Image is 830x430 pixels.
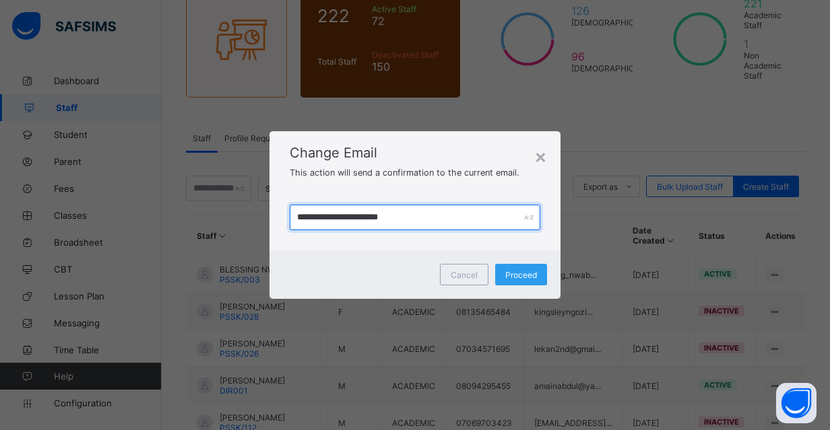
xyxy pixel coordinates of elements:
[505,270,537,280] span: Proceed
[290,168,519,178] span: This action will send a confirmation to the current email.
[451,270,478,280] span: Cancel
[534,145,547,168] div: ×
[290,145,540,161] span: Change Email
[776,383,817,423] button: Open asap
